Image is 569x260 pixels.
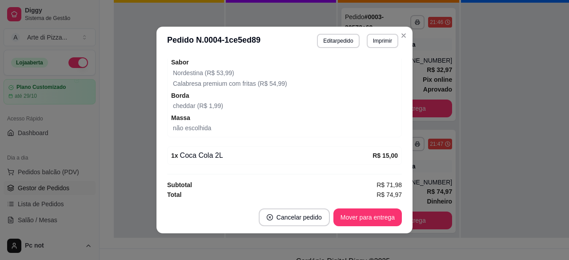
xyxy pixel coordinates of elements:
button: Editarpedido [317,34,359,48]
span: Calabresa premium com fritas [173,80,256,87]
button: Close [397,28,411,43]
span: R$ 74,97 [377,190,402,200]
button: Mover para entrega [333,208,402,226]
span: (R$ 53,99) [203,69,234,76]
button: close-circleCancelar pedido [259,208,330,226]
div: Coca Cola 2L [171,150,373,161]
span: (R$ 1,99) [196,102,223,109]
strong: 1 x [171,152,178,159]
span: não escolhida [173,124,211,132]
button: Imprimir [367,34,398,48]
strong: R$ 15,00 [373,152,398,159]
strong: Subtotal [167,181,192,188]
span: Nordestina [173,69,203,76]
strong: Massa [171,114,190,121]
span: (R$ 54,99) [256,80,287,87]
span: R$ 71,98 [377,180,402,190]
h3: Pedido N. 0004-1ce5ed89 [167,34,260,48]
span: cheddar [173,102,196,109]
strong: Sabor [171,59,189,66]
strong: Borda [171,92,189,99]
span: close-circle [267,214,273,220]
strong: Total [167,191,181,198]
